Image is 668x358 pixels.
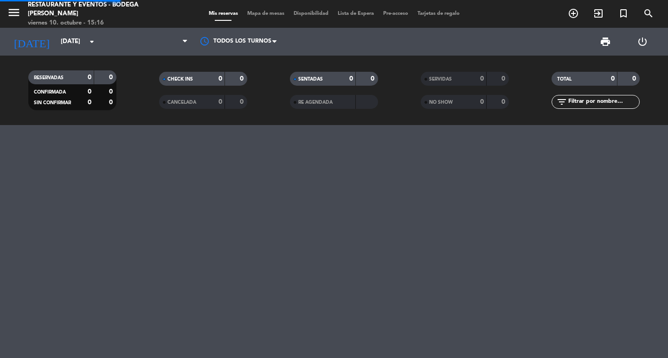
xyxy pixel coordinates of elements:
[204,11,243,16] span: Mis reservas
[557,77,572,82] span: TOTAL
[501,99,507,105] strong: 0
[298,77,323,82] span: SENTADAS
[637,36,648,47] i: power_settings_new
[88,74,91,81] strong: 0
[568,8,579,19] i: add_circle_outline
[167,77,193,82] span: CHECK INS
[413,11,464,16] span: Tarjetas de regalo
[567,97,639,107] input: Filtrar por nombre...
[624,28,661,56] div: LOG OUT
[480,99,484,105] strong: 0
[167,100,196,105] span: CANCELADA
[243,11,289,16] span: Mapa de mesas
[333,11,379,16] span: Lista de Espera
[7,31,56,52] i: [DATE]
[611,75,615,82] strong: 0
[600,36,611,47] span: print
[501,75,507,82] strong: 0
[593,8,604,19] i: exit_to_app
[218,99,222,105] strong: 0
[88,88,91,95] strong: 0
[371,75,376,82] strong: 0
[88,99,91,106] strong: 0
[632,75,638,82] strong: 0
[34,75,64,80] span: RESERVADAS
[379,11,413,16] span: Pre-acceso
[618,8,629,19] i: turned_in_not
[109,99,115,106] strong: 0
[349,75,353,82] strong: 0
[240,99,245,105] strong: 0
[7,6,21,23] button: menu
[429,100,453,105] span: NO SHOW
[86,36,97,47] i: arrow_drop_down
[34,90,66,94] span: CONFIRMADA
[240,75,245,82] strong: 0
[480,75,484,82] strong: 0
[28,19,160,28] div: viernes 10. octubre - 15:16
[7,6,21,19] i: menu
[218,75,222,82] strong: 0
[429,77,452,82] span: SERVIDAS
[298,100,333,105] span: RE AGENDADA
[556,96,567,107] i: filter_list
[109,74,115,81] strong: 0
[643,8,654,19] i: search
[289,11,333,16] span: Disponibilidad
[28,0,160,19] div: Restaurante y Eventos - Bodega [PERSON_NAME]
[34,100,71,105] span: SIN CONFIRMAR
[109,88,115,95] strong: 0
